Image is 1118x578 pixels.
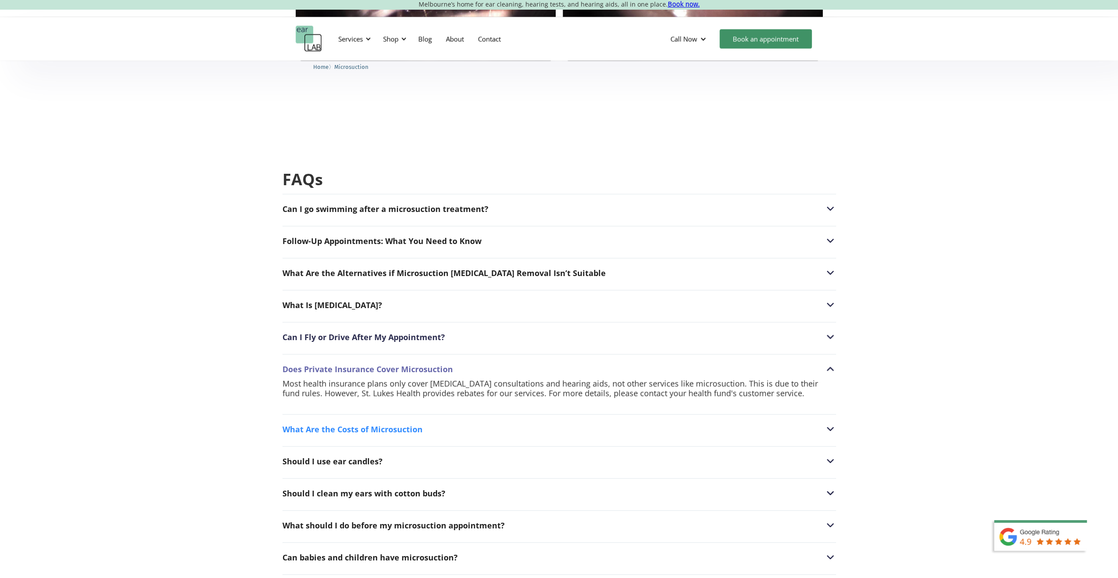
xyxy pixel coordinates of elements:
[282,457,383,466] div: Should I use ear candles?
[825,456,836,467] img: Should I use ear candles?
[282,205,488,213] div: Can I go swimming after a microsuction treatment?
[825,363,836,375] img: Does Private Insurance Cover Microsuction
[282,235,836,247] div: Follow-Up Appointments: What You Need to KnowFollow-Up Appointments: What You Need to Know
[334,62,369,71] a: Microsuction
[471,26,508,52] a: Contact
[282,379,836,398] p: Most health insurance plans only cover [MEDICAL_DATA] consultations and hearing aids, not other s...
[282,424,836,435] div: What Are the Costs of MicrosuctionWhat Are the Costs of Microsuction
[411,26,439,52] a: Blog
[282,425,423,434] div: What Are the Costs of Microsuction
[282,267,836,279] div: What Are the Alternatives if Microsuction [MEDICAL_DATA] Removal Isn’t SuitableWhat Are the Alter...
[663,26,715,52] div: Call Now
[825,235,836,247] img: Follow-Up Appointments: What You Need to Know
[282,203,836,215] div: Can I go swimming after a microsuction treatment?Can I go swimming after a microsuction treatment?
[282,365,453,373] div: Does Private Insurance Cover Microsuction
[825,299,836,311] img: What Is Earwax?
[282,237,481,245] div: Follow-Up Appointments: What You Need to Know
[282,299,836,311] div: What Is [MEDICAL_DATA]?What Is Earwax?
[282,552,836,563] div: Can babies and children have microsuction?Can babies and children have microsuction?
[313,62,329,71] a: Home
[282,379,836,407] nav: Does Private Insurance Cover MicrosuctionDoes Private Insurance Cover Microsuction
[825,203,836,215] img: Can I go swimming after a microsuction treatment?
[313,62,334,72] li: 〉
[282,488,836,499] div: Should I clean my ears with cotton buds?Should I clean my ears with cotton buds?
[825,488,836,499] img: Should I clean my ears with cotton buds?
[282,521,505,530] div: What should I do before my microsuction appointment?
[282,301,382,309] div: What Is [MEDICAL_DATA]?
[383,35,398,43] div: Shop
[825,331,836,343] img: Can I Fly or Drive After My Appointment?
[282,169,836,190] h2: FAQs
[282,269,606,277] div: What Are the Alternatives if Microsuction [MEDICAL_DATA] Removal Isn’t Suitable
[313,64,329,70] span: Home
[825,424,836,435] img: What Are the Costs of Microsuction
[338,35,363,43] div: Services
[296,26,322,52] a: home
[282,553,458,562] div: Can babies and children have microsuction?
[282,456,836,467] div: Should I use ear candles?Should I use ear candles?
[334,64,369,70] span: Microsuction
[825,267,836,279] img: What Are the Alternatives if Microsuction Earwax Removal Isn’t Suitable
[825,520,836,531] img: What should I do before my microsuction appointment?
[282,333,445,341] div: Can I Fly or Drive After My Appointment?
[282,489,445,498] div: Should I clean my ears with cotton buds?
[825,552,836,563] img: Can babies and children have microsuction?
[282,331,836,343] div: Can I Fly or Drive After My Appointment?Can I Fly or Drive After My Appointment?
[378,26,409,52] div: Shop
[282,520,836,531] div: What should I do before my microsuction appointment?What should I do before my microsuction appoi...
[282,363,836,375] div: Does Private Insurance Cover MicrosuctionDoes Private Insurance Cover Microsuction
[720,29,812,49] a: Book an appointment
[333,26,373,52] div: Services
[439,26,471,52] a: About
[670,35,697,43] div: Call Now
